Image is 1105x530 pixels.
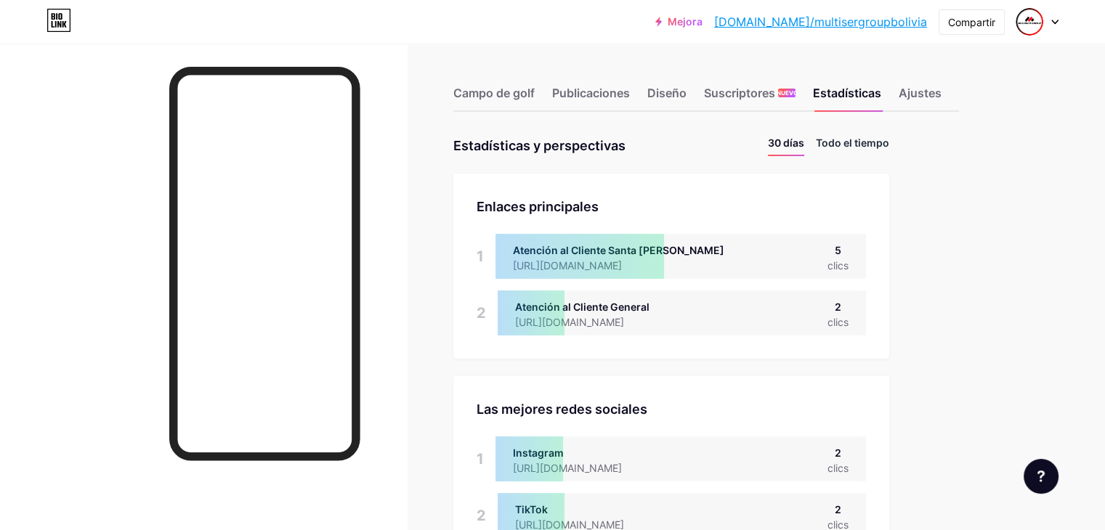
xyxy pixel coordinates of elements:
font: Campo de golf [453,86,535,100]
a: [DOMAIN_NAME]/multisergroupbolivia [714,13,927,30]
font: [URL][DOMAIN_NAME] [513,462,622,474]
font: 1 [477,248,484,265]
font: clics [827,462,849,474]
font: Diseño [647,86,687,100]
font: Publicaciones [552,86,630,100]
font: 2 [835,503,841,515]
font: 1 [477,450,484,468]
font: 2 [835,301,841,313]
font: Estadísticas y perspectivas [453,138,626,153]
font: Mejora [668,15,703,28]
font: 2 [835,447,841,459]
font: clics [827,316,849,328]
font: Compartir [948,16,995,28]
font: Enlaces principales [477,199,599,214]
font: 2 [477,507,486,524]
font: 30 días [768,136,804,149]
font: Las mejores redes sociales [477,401,647,417]
font: Ajustes [899,86,942,100]
font: Atención al Cliente General [515,301,649,313]
font: Todo el tiempo [816,136,889,149]
font: [DOMAIN_NAME]/multisergroupbolivia [714,15,927,29]
img: multisergroupbolivia [1016,8,1043,36]
font: clics [827,259,849,272]
font: NUEVO [777,89,798,97]
font: 5 [835,244,841,256]
font: Estadísticas [813,86,881,100]
font: 2 [477,304,486,322]
font: [URL][DOMAIN_NAME] [515,316,624,328]
font: Suscriptores [704,86,775,100]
